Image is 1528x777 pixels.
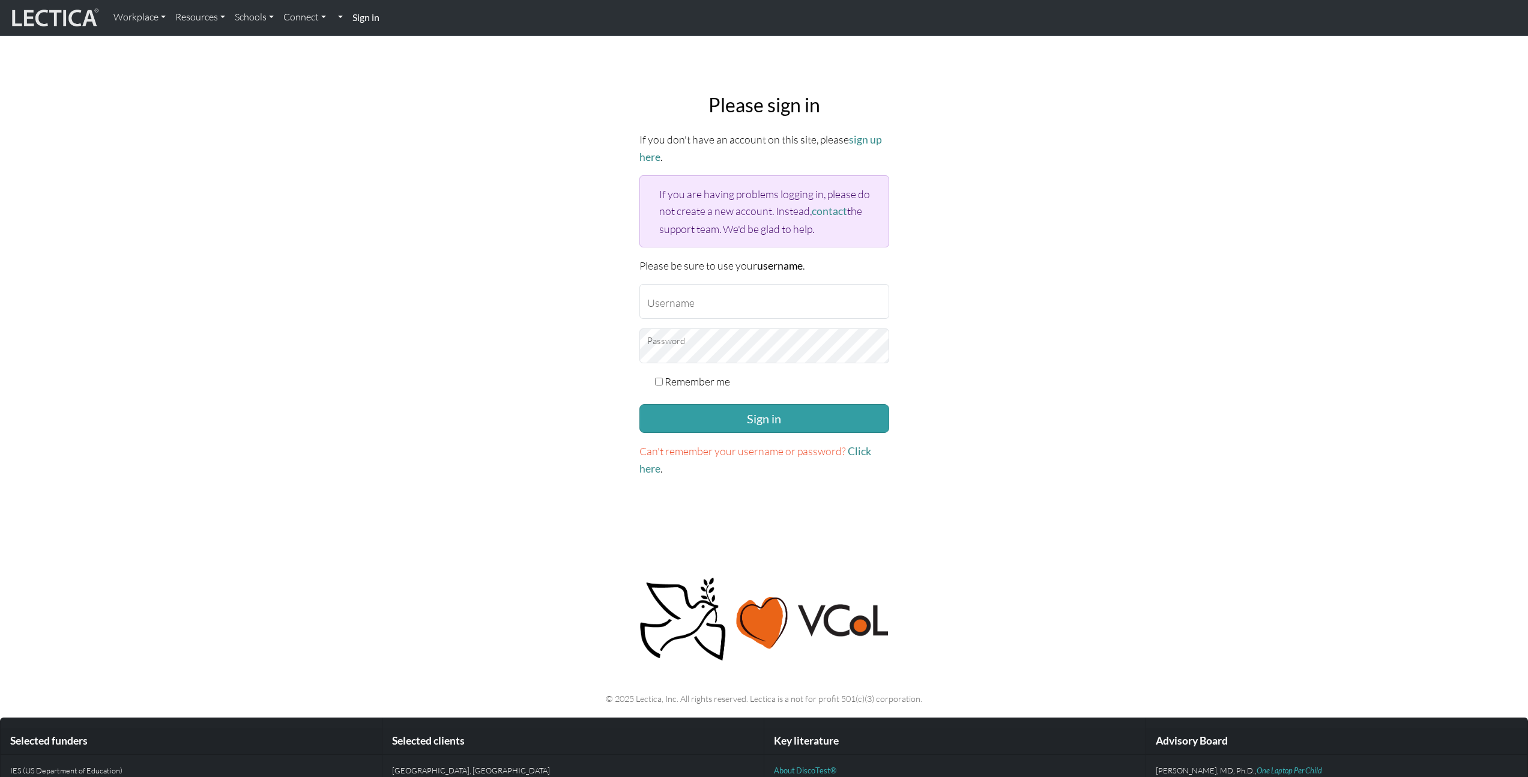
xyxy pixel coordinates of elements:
[764,728,1146,755] div: Key literature
[109,5,171,30] a: Workplace
[639,131,889,166] p: If you don't have an account on this site, please .
[639,443,889,477] p: .
[382,728,764,755] div: Selected clients
[812,205,847,217] a: contact
[639,284,889,319] input: Username
[9,7,99,29] img: lecticalive
[639,404,889,433] button: Sign in
[352,11,379,23] strong: Sign in
[639,175,889,247] div: If you are having problems logging in, please do not create a new account. Instead, the support t...
[1156,764,1518,776] p: [PERSON_NAME], MD, Ph.D.,
[375,692,1153,706] p: © 2025 Lectica, Inc. All rights reserved. Lectica is a not for profit 501(c)(3) corporation.
[171,5,230,30] a: Resources
[10,764,372,776] p: IES (US Department of Education)
[665,373,730,390] label: Remember me
[1,728,382,755] div: Selected funders
[639,444,846,458] span: Can't remember your username or password?
[636,576,893,663] img: Peace, love, VCoL
[774,766,836,775] a: About DiscoTest®
[1257,766,1322,775] a: One Laptop Per Child
[1146,728,1527,755] div: Advisory Board
[392,764,754,776] p: [GEOGRAPHIC_DATA], [GEOGRAPHIC_DATA]
[348,5,384,31] a: Sign in
[639,257,889,274] p: Please be sure to use your .
[230,5,279,30] a: Schools
[757,259,803,272] strong: username
[279,5,331,30] a: Connect
[639,94,889,116] h2: Please sign in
